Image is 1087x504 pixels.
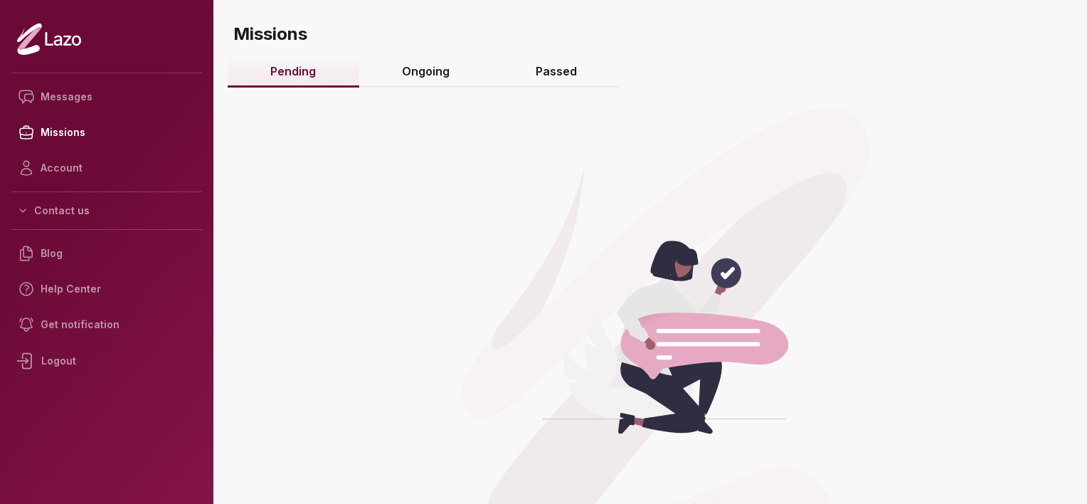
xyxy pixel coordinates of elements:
[11,271,202,307] a: Help Center
[11,198,202,224] button: Contact us
[11,342,202,379] div: Logout
[228,57,359,88] a: Pending
[11,150,202,186] a: Account
[11,307,202,342] a: Get notification
[11,115,202,150] a: Missions
[359,57,493,88] a: Ongoing
[493,57,620,88] a: Passed
[11,236,202,271] a: Blog
[11,79,202,115] a: Messages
